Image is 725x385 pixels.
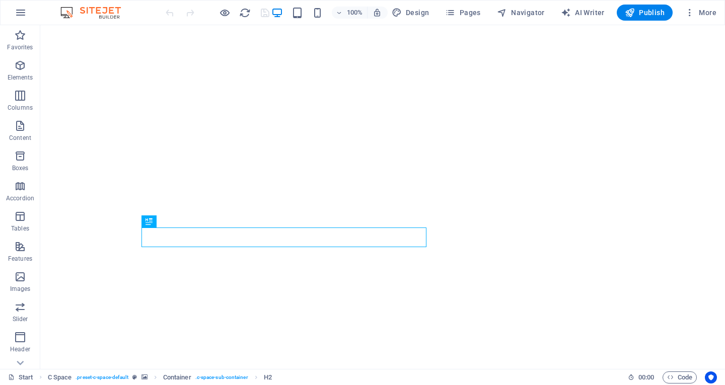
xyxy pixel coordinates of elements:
[667,371,692,383] span: Code
[239,7,251,19] i: Reload page
[219,7,231,19] button: Click here to leave preview mode and continue editing
[7,43,33,51] p: Favorites
[497,8,545,18] span: Navigator
[132,374,137,380] i: This element is a customizable preset
[8,73,33,82] p: Elements
[388,5,433,21] button: Design
[6,194,34,202] p: Accordion
[58,7,133,19] img: Editor Logo
[8,255,32,263] p: Features
[8,371,33,383] a: Click to cancel selection. Double-click to open Pages
[13,315,28,323] p: Slider
[195,371,248,383] span: . c-space-sub-container
[332,7,368,19] button: 100%
[264,371,272,383] span: Click to select. Double-click to edit
[388,5,433,21] div: Design (Ctrl+Alt+Y)
[76,371,128,383] span: . preset-c-space-default
[557,5,609,21] button: AI Writer
[705,371,717,383] button: Usercentrics
[645,373,647,381] span: :
[239,7,251,19] button: reload
[628,371,655,383] h6: Session time
[493,5,549,21] button: Navigator
[12,164,29,172] p: Boxes
[163,371,191,383] span: Click to select. Double-click to edit
[9,134,31,142] p: Content
[445,8,480,18] span: Pages
[48,371,72,383] span: Click to select. Double-click to edit
[373,8,382,17] i: On resize automatically adjust zoom level to fit chosen device.
[10,345,30,353] p: Header
[681,5,720,21] button: More
[685,8,716,18] span: More
[347,7,363,19] h6: 100%
[10,285,31,293] p: Images
[141,374,148,380] i: This element contains a background
[11,224,29,233] p: Tables
[617,5,673,21] button: Publish
[663,371,697,383] button: Code
[625,8,665,18] span: Publish
[441,5,484,21] button: Pages
[392,8,429,18] span: Design
[8,104,33,112] p: Columns
[561,8,605,18] span: AI Writer
[638,371,654,383] span: 00 00
[48,371,272,383] nav: breadcrumb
